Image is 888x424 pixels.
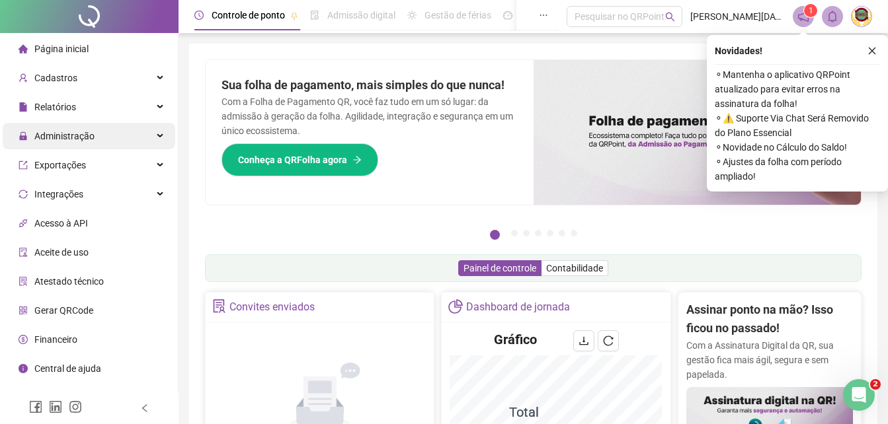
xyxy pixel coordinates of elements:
[222,94,518,138] p: Com a Folha de Pagamento QR, você faz tudo em um só lugar: da admissão à geração da folha. Agilid...
[310,11,319,20] span: file-done
[424,10,491,20] span: Gestão de férias
[535,230,542,236] button: 4
[827,11,838,22] span: bell
[547,230,553,236] button: 5
[34,276,104,287] span: Atestado técnico
[19,102,28,112] span: file
[194,11,204,20] span: clock-circle
[852,7,871,26] img: 14018
[464,263,536,273] span: Painel de controle
[448,299,462,313] span: pie-chart
[212,10,285,20] span: Controle de ponto
[69,400,82,413] span: instagram
[715,140,880,155] span: ⚬ Novidade no Cálculo do Saldo!
[34,189,83,199] span: Integrações
[34,218,88,229] span: Acesso à API
[407,11,417,20] span: sun
[539,11,548,20] span: ellipsis
[34,334,77,345] span: Financeiro
[511,230,518,236] button: 2
[222,143,378,176] button: Conheça a QRFolha agora
[797,11,809,22] span: notification
[29,400,42,413] span: facebook
[19,44,28,53] span: home
[34,73,77,83] span: Cadastros
[140,404,149,413] span: left
[238,153,347,167] span: Conheça a QRFolha agora
[490,230,500,240] button: 1
[579,336,589,346] span: download
[34,160,86,170] span: Exportações
[559,230,565,236] button: 6
[466,296,570,318] div: Dashboard de jornada
[229,296,315,318] div: Convites enviados
[34,305,93,316] span: Gerar QRCode
[690,9,785,24] span: [PERSON_NAME][DATE] - [PERSON_NAME]
[290,12,298,20] span: pushpin
[546,263,603,273] span: Contabilidade
[19,277,28,286] span: solution
[494,330,537,349] h4: Gráfico
[715,67,880,111] span: ⚬ Mantenha o aplicativo QRPoint atualizado para evitar erros na assinatura da folha!
[870,379,881,390] span: 2
[327,10,395,20] span: Admissão digital
[19,335,28,344] span: dollar
[665,12,675,22] span: search
[19,364,28,373] span: info-circle
[34,247,89,258] span: Aceite de uso
[571,230,577,236] button: 7
[34,44,89,54] span: Página inicial
[19,73,28,83] span: user-add
[19,219,28,228] span: api
[19,190,28,199] span: sync
[804,4,817,17] sup: 1
[503,11,512,20] span: dashboard
[686,300,853,338] h2: Assinar ponto na mão? Isso ficou no passado!
[34,363,101,374] span: Central de ajuda
[715,111,880,140] span: ⚬ ⚠️ Suporte Via Chat Será Removido do Plano Essencial
[34,131,95,141] span: Administração
[352,155,362,164] span: arrow-right
[843,379,875,411] iframe: Intercom live chat
[603,336,614,346] span: reload
[212,299,226,313] span: solution
[868,46,877,55] span: close
[686,338,853,382] p: Com a Assinatura Digital da QR, sua gestão fica mais ágil, segura e sem papelada.
[715,44,762,58] span: Novidades !
[523,230,530,236] button: 3
[34,102,76,112] span: Relatórios
[49,400,62,413] span: linkedin
[19,306,28,315] span: qrcode
[19,131,28,141] span: lock
[534,60,862,205] img: banner%2F8d14a306-6205-4263-8e5b-06e9a85ad873.png
[222,76,518,94] h2: Sua folha de pagamento, mais simples do que nunca!
[19,160,28,170] span: export
[809,6,813,15] span: 1
[715,155,880,184] span: ⚬ Ajustes da folha com período ampliado!
[19,248,28,257] span: audit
